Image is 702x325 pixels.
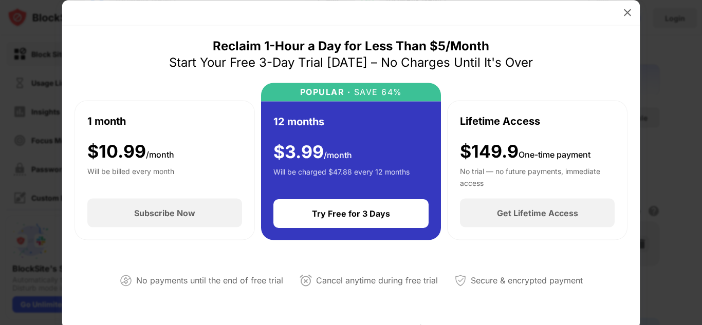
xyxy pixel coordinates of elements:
div: Will be charged $47.88 every 12 months [273,166,410,187]
div: Reclaim 1-Hour a Day for Less Than $5/Month [213,37,489,54]
span: /month [146,149,174,159]
div: POPULAR · [300,87,351,97]
div: No payments until the end of free trial [136,273,283,288]
div: Lifetime Access [460,113,540,128]
img: not-paying [120,274,132,286]
div: Cancel anytime during free trial [316,273,438,288]
div: $ 10.99 [87,141,174,162]
div: Start Your Free 3-Day Trial [DATE] – No Charges Until It's Over [169,54,533,70]
div: Will be billed every month [87,166,174,186]
div: Subscribe Now [134,208,195,218]
div: 12 months [273,113,324,129]
div: No trial — no future payments, immediate access [460,166,615,186]
div: Secure & encrypted payment [471,273,583,288]
div: $ 3.99 [273,141,352,162]
span: One-time payment [519,149,590,159]
div: $149.9 [460,141,590,162]
div: SAVE 64% [350,87,402,97]
div: Try Free for 3 Days [312,208,390,219]
div: Get Lifetime Access [497,208,578,218]
span: /month [324,149,352,160]
div: 1 month [87,113,126,128]
img: cancel-anytime [300,274,312,286]
img: secured-payment [454,274,467,286]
